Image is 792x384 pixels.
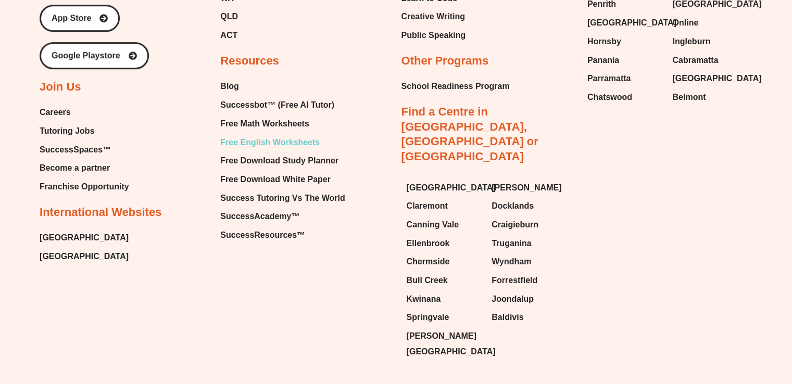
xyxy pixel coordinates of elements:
[220,172,345,187] a: Free Download White Paper
[587,89,632,105] span: Chatswood
[40,105,71,120] span: Careers
[40,205,161,220] h2: International Websites
[40,123,129,139] a: Tutoring Jobs
[492,254,531,270] span: Wyndham
[407,254,450,270] span: Chermside
[619,267,792,384] iframe: Chat Widget
[587,15,662,31] a: [GEOGRAPHIC_DATA]
[672,15,698,31] span: Online
[40,105,129,120] a: Careers
[672,89,706,105] span: Belmont
[492,217,567,233] a: Craigieburn
[220,190,345,206] a: Success Tutoring Vs The World
[407,291,482,307] a: Kwinana
[492,310,567,325] a: Baldivis
[672,34,710,49] span: Ingleburn
[220,97,345,113] a: Successbot™ (Free AI Tutor)
[587,53,619,68] span: Panania
[401,9,465,24] span: Creative Writing
[40,160,129,176] a: Become a partner
[40,123,94,139] span: Tutoring Jobs
[220,227,345,243] a: SuccessResources™
[401,9,466,24] a: Creative Writing
[52,14,91,22] span: App Store
[407,198,482,214] a: Claremont
[672,53,747,68] a: Cabramatta
[40,142,111,158] span: SuccessSpaces™
[401,54,489,69] h2: Other Programs
[401,79,510,94] a: School Readiness Program
[587,34,662,49] a: Hornsby
[492,217,538,233] span: Craigieburn
[407,217,482,233] a: Canning Vale
[672,89,747,105] a: Belmont
[587,71,662,86] a: Parramatta
[407,328,496,359] span: [PERSON_NAME][GEOGRAPHIC_DATA]
[407,273,448,288] span: Bull Creek
[40,5,120,32] a: App Store
[587,15,676,31] span: [GEOGRAPHIC_DATA]
[407,328,482,359] a: [PERSON_NAME][GEOGRAPHIC_DATA]
[492,180,561,196] span: [PERSON_NAME]
[220,97,334,113] span: Successbot™ (Free AI Tutor)
[220,79,239,94] span: Blog
[40,142,129,158] a: SuccessSpaces™
[52,52,120,60] span: Google Playstore
[672,53,718,68] span: Cabramatta
[407,236,482,251] a: Ellenbrook
[220,28,309,43] a: ACT
[407,254,482,270] a: Chermside
[401,28,466,43] a: Public Speaking
[220,135,345,150] a: Free English Worksheets
[220,9,309,24] a: QLD
[492,273,567,288] a: Forrestfield
[407,217,459,233] span: Canning Vale
[492,310,523,325] span: Baldivis
[407,310,449,325] span: Springvale
[407,291,441,307] span: Kwinana
[492,254,567,270] a: Wyndham
[220,54,279,69] h2: Resources
[587,71,631,86] span: Parramatta
[672,71,747,86] a: [GEOGRAPHIC_DATA]
[492,198,567,214] a: Docklands
[220,116,345,132] a: Free Math Worksheets
[40,42,149,69] a: Google Playstore
[220,9,238,24] span: QLD
[220,153,338,169] span: Free Download Study Planner
[220,153,345,169] a: Free Download Study Planner
[492,273,537,288] span: Forrestfield
[40,160,110,176] span: Become a partner
[492,236,531,251] span: Truganina
[492,198,534,214] span: Docklands
[407,310,482,325] a: Springvale
[587,89,662,105] a: Chatswood
[220,209,345,224] a: SuccessAcademy™
[672,34,747,49] a: Ingleburn
[407,273,482,288] a: Bull Creek
[401,105,538,163] a: Find a Centre in [GEOGRAPHIC_DATA], [GEOGRAPHIC_DATA] or [GEOGRAPHIC_DATA]
[672,15,747,31] a: Online
[492,236,567,251] a: Truganina
[587,34,621,49] span: Hornsby
[672,71,761,86] span: [GEOGRAPHIC_DATA]
[220,227,305,243] span: SuccessResources™
[492,291,567,307] a: Joondalup
[220,28,237,43] span: ACT
[40,179,129,195] a: Franchise Opportunity
[40,230,129,246] a: [GEOGRAPHIC_DATA]
[40,249,129,264] a: [GEOGRAPHIC_DATA]
[220,116,309,132] span: Free Math Worksheets
[492,180,567,196] a: [PERSON_NAME]
[220,135,320,150] span: Free English Worksheets
[407,198,448,214] span: Claremont
[220,79,345,94] a: Blog
[492,291,534,307] span: Joondalup
[407,236,450,251] span: Ellenbrook
[220,172,331,187] span: Free Download White Paper
[220,209,299,224] span: SuccessAcademy™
